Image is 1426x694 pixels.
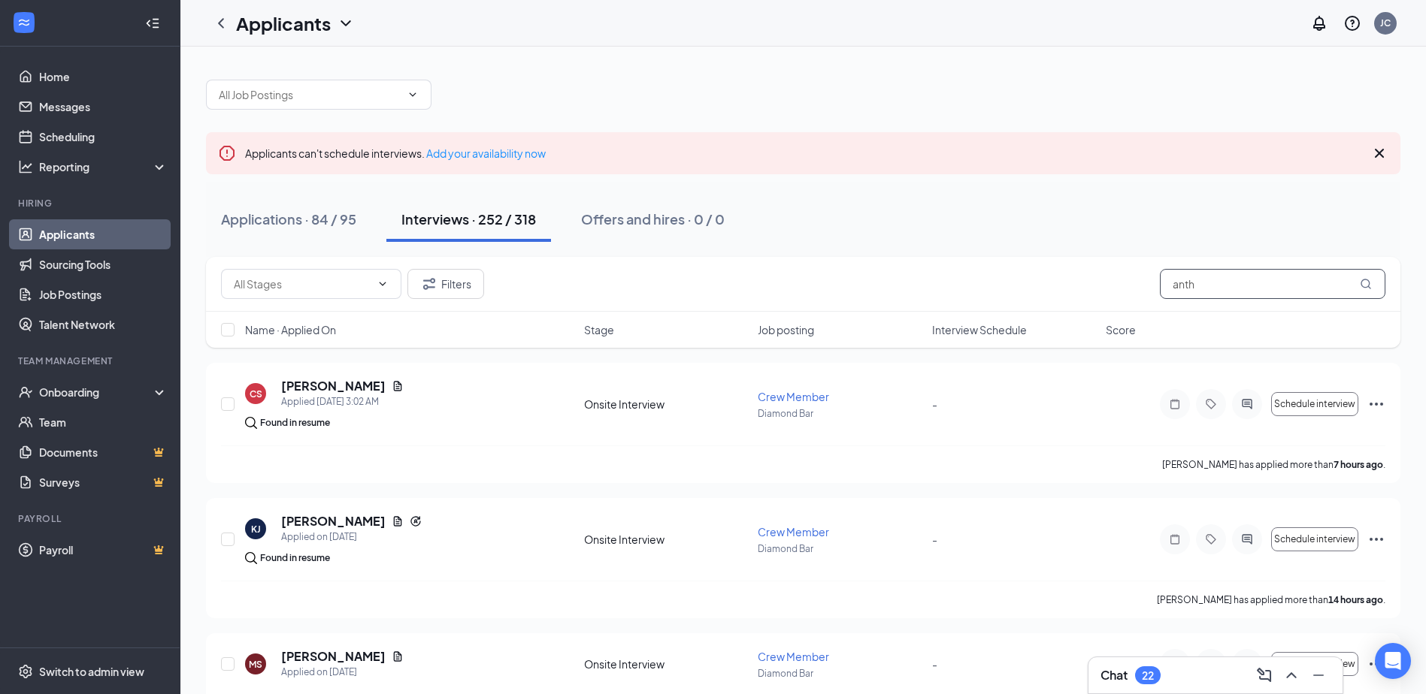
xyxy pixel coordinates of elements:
[1106,322,1136,337] span: Score
[407,269,484,299] button: Filter Filters
[39,467,168,497] a: SurveysCrown
[758,542,922,555] p: Diamond Bar
[39,309,168,339] a: Talent Network
[281,513,386,530] h5: [PERSON_NAME]
[281,648,386,665] h5: [PERSON_NAME]
[281,378,386,394] h5: [PERSON_NAME]
[260,415,330,430] div: Found in resume
[18,664,33,679] svg: Settings
[245,552,257,564] img: search.bf7aa3482b7795d4f01b.svg
[221,210,356,228] div: Applications · 84 / 95
[39,92,168,122] a: Messages
[420,275,438,293] svg: Filter
[39,279,168,309] a: Job Postings
[1162,458,1385,471] p: [PERSON_NAME] has applied more than .
[758,667,922,680] p: Diamond Bar
[39,437,168,467] a: DocumentsCrown
[39,159,168,174] div: Reporting
[392,650,404,662] svg: Document
[39,664,144,679] div: Switch to admin view
[1367,395,1385,413] svg: Ellipses
[584,397,749,412] div: Onsite Interview
[1101,667,1128,683] h3: Chat
[18,385,33,400] svg: UserCheck
[245,322,336,337] span: Name · Applied On
[407,89,419,101] svg: ChevronDown
[249,658,262,671] div: MS
[218,144,236,162] svg: Error
[39,219,168,249] a: Applicants
[1142,669,1154,682] div: 22
[1282,666,1300,684] svg: ChevronUp
[1166,398,1184,410] svg: Note
[1160,269,1385,299] input: Search in interviews
[281,665,404,680] div: Applied on [DATE]
[234,276,371,292] input: All Stages
[758,407,922,420] p: Diamond Bar
[932,397,937,411] span: -
[1274,399,1355,409] span: Schedule interview
[1271,527,1358,551] button: Schedule interview
[260,551,330,566] div: Found in resume
[17,15,32,30] svg: WorkstreamLogo
[281,394,404,409] div: Applied [DATE] 3:02 AM
[581,210,725,228] div: Offers and hires · 0 / 0
[39,62,168,92] a: Home
[39,407,168,437] a: Team
[1334,459,1383,470] b: 7 hours ago
[758,390,829,403] span: Crew Member
[1238,533,1256,545] svg: ActiveChat
[39,385,155,400] div: Onboarding
[251,523,261,536] div: KJ
[1309,666,1328,684] svg: Minimize
[758,525,829,539] span: Crew Member
[584,322,614,337] span: Stage
[1202,533,1220,545] svg: Tag
[39,249,168,279] a: Sourcing Tools
[1238,398,1256,410] svg: ActiveChat
[584,656,749,671] div: Onsite Interview
[18,197,165,210] div: Hiring
[245,417,257,429] img: search.bf7aa3482b7795d4f01b.svg
[392,515,404,527] svg: Document
[145,16,160,31] svg: Collapse
[377,278,389,290] svg: ChevronDown
[932,322,1027,337] span: Interview Schedule
[932,657,937,671] span: -
[1271,652,1358,676] button: Schedule interview
[1328,594,1383,605] b: 14 hours ago
[212,14,230,32] svg: ChevronLeft
[1274,534,1355,545] span: Schedule interview
[39,122,168,152] a: Scheduling
[39,535,168,565] a: PayrollCrown
[1202,398,1220,410] svg: Tag
[410,515,422,527] svg: Reapply
[584,532,749,547] div: Onsite Interview
[281,530,422,545] div: Applied on [DATE]
[1252,663,1276,687] button: ComposeMessage
[932,533,937,546] span: -
[337,14,355,32] svg: ChevronDown
[1343,14,1361,32] svg: QuestionInfo
[1310,14,1328,32] svg: Notifications
[1367,655,1385,673] svg: Ellipses
[18,159,33,174] svg: Analysis
[236,11,331,36] h1: Applicants
[1271,392,1358,416] button: Schedule interview
[1166,533,1184,545] svg: Note
[1375,643,1411,679] div: Open Intercom Messenger
[245,146,546,160] span: Applicants can't schedule interviews.
[758,322,814,337] span: Job posting
[1380,17,1391,29] div: JC
[1157,593,1385,606] p: [PERSON_NAME] has applied more than .
[1255,666,1273,684] svg: ComposeMessage
[1306,663,1331,687] button: Minimize
[1370,144,1388,162] svg: Cross
[1360,278,1372,290] svg: MagnifyingGlass
[250,388,262,400] div: CS
[1367,530,1385,548] svg: Ellipses
[1279,663,1303,687] button: ChevronUp
[401,210,536,228] div: Interviews · 252 / 318
[426,146,546,160] a: Add your availability now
